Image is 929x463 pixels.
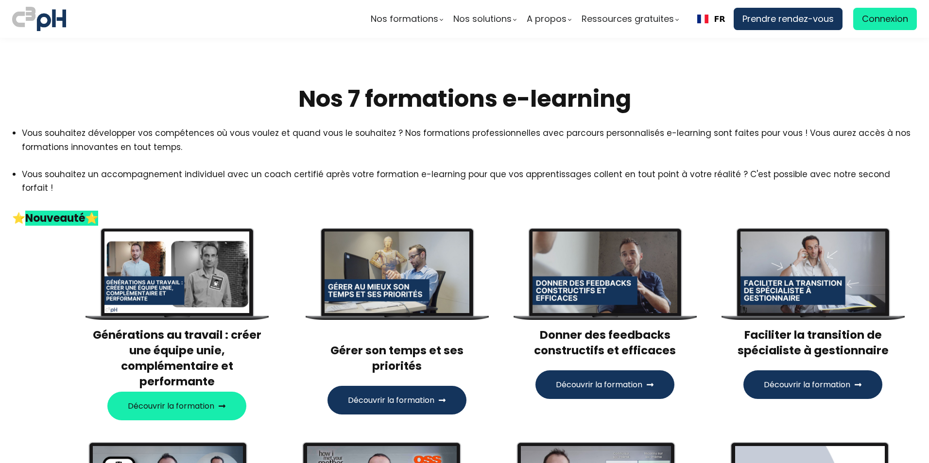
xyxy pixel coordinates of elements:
span: ⭐ [12,211,25,226]
h3: Générations au travail : créer une équipe unie, complémentaire et performante [85,327,269,390]
span: Découvrir la formation [348,394,434,406]
span: Découvrir la formation [556,379,642,391]
li: Vous souhaitez un accompagnement individuel avec un coach certifié après votre formation e-learni... [22,167,917,208]
a: Prendre rendez-vous [734,8,843,30]
span: Découvrir la formation [128,400,214,412]
h2: Nos 7 formations e-learning [12,84,917,114]
button: Découvrir la formation [535,370,674,399]
div: Language Switcher [689,8,734,30]
span: Nos solutions [453,12,512,26]
h3: Faciliter la transition de spécialiste à gestionnaire [721,327,905,358]
h3: Gérer son temps et ses priorités [305,327,489,374]
span: Connexion [862,12,908,26]
span: A propos [527,12,567,26]
button: Découvrir la formation [743,370,882,399]
a: Connexion [853,8,917,30]
button: Découvrir la formation [327,386,466,414]
img: Français flag [697,15,708,23]
span: Découvrir la formation [764,379,850,391]
h3: Donner des feedbacks constructifs et efficaces [513,327,697,358]
span: Nos formations [371,12,438,26]
a: FR [697,15,725,24]
li: Vous souhaitez développer vos compétences où vous voulez et quand vous le souhaitez ? Nos formati... [22,126,917,153]
iframe: chat widget [5,442,104,463]
div: Language selected: Français [689,8,734,30]
img: logo C3PH [12,5,66,33]
span: Prendre rendez-vous [742,12,834,26]
button: Découvrir la formation [107,392,246,420]
span: Ressources gratuites [582,12,674,26]
strong: Nouveauté⭐ [25,211,98,226]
